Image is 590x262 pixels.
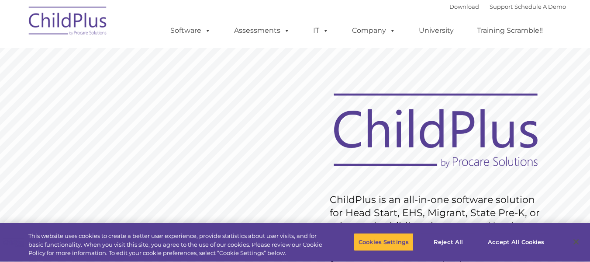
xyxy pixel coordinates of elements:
a: Training Scramble!! [468,22,552,39]
a: Schedule A Demo [514,3,566,10]
a: Company [343,22,404,39]
a: Download [449,3,479,10]
div: This website uses cookies to create a better user experience, provide statistics about user visit... [28,232,324,258]
button: Close [566,232,586,252]
button: Cookies Settings [354,233,414,251]
font: | [449,3,566,10]
a: IT [304,22,338,39]
a: Assessments [225,22,299,39]
button: Reject All [421,233,476,251]
a: Support [490,3,513,10]
a: University [410,22,462,39]
button: Accept All Cookies [483,233,549,251]
a: Software [162,22,220,39]
img: ChildPlus by Procare Solutions [24,0,112,44]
